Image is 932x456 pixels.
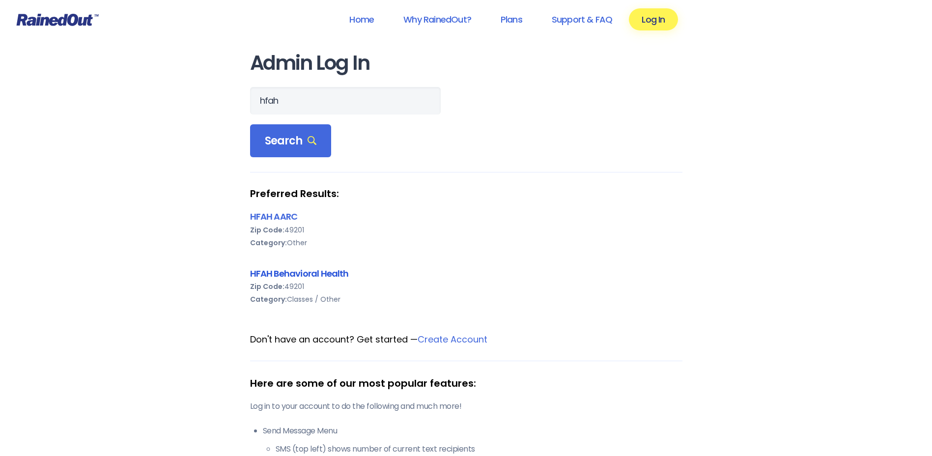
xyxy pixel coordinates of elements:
[250,87,441,114] input: Search Orgs…
[250,124,332,158] div: Search
[250,187,682,200] strong: Preferred Results:
[250,293,682,306] div: Classes / Other
[250,267,349,280] a: HFAH Behavioral Health
[539,8,625,30] a: Support & FAQ
[250,225,284,235] b: Zip Code:
[629,8,678,30] a: Log In
[250,282,284,291] b: Zip Code:
[250,210,682,223] div: HFAH AARC
[250,210,298,223] a: HFAH AARC
[265,134,317,148] span: Search
[488,8,535,30] a: Plans
[337,8,387,30] a: Home
[250,280,682,293] div: 49201
[276,443,682,455] li: SMS (top left) shows number of current text recipients
[250,267,682,280] div: HFAH Behavioral Health
[250,294,287,304] b: Category:
[250,236,682,249] div: Other
[391,8,484,30] a: Why RainedOut?
[250,400,682,412] p: Log in to your account to do the following and much more!
[250,224,682,236] div: 49201
[250,238,287,248] b: Category:
[250,376,682,391] div: Here are some of our most popular features:
[250,52,682,74] h1: Admin Log In
[418,333,487,345] a: Create Account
